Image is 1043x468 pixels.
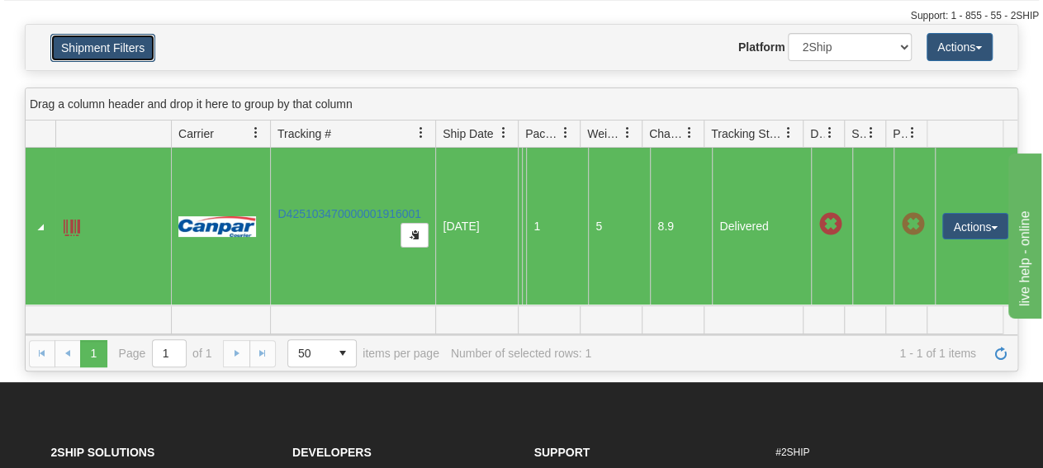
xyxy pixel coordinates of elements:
a: Charge filter column settings [676,119,704,147]
a: Refresh [988,340,1014,366]
span: Ship Date [443,125,493,142]
a: Packages filter column settings [552,119,580,147]
span: Page 1 [80,340,107,366]
a: Collapse [32,219,49,235]
button: Shipment Filters [50,34,155,62]
strong: Developers [292,446,372,459]
td: 5 [588,148,650,305]
span: Tracking # [277,125,331,142]
a: Tracking # filter column settings [407,119,435,147]
span: Delivery Status [810,125,824,142]
div: Support: 1 - 855 - 55 - 2SHIP [4,9,1039,23]
label: Platform [738,39,785,55]
td: 1 [526,148,588,305]
span: Weight [587,125,622,142]
span: items per page [287,339,439,367]
span: select [329,340,356,366]
span: Pickup Status [893,125,907,142]
button: Actions [942,213,1008,239]
a: Carrier filter column settings [242,119,270,147]
span: Shipment Issues [851,125,865,142]
button: Actions [927,33,993,61]
span: Tracking Status [711,125,783,142]
strong: 2Ship Solutions [51,446,155,459]
div: live help - online [12,10,153,30]
a: Delivery Status filter column settings [816,119,844,147]
a: Shipment Issues filter column settings [857,119,885,147]
span: Page of 1 [119,339,212,367]
a: Weight filter column settings [614,119,642,147]
span: Page sizes drop down [287,339,357,367]
a: Tracking Status filter column settings [775,119,803,147]
td: [PERSON_NAME] CA ON SAULT STE. [PERSON_NAME][STREET_ADDRESS] [518,148,522,305]
span: Pickup Not Assigned [901,213,924,236]
a: D425103470000001916001 [277,207,421,220]
img: 14 - Canpar [178,216,256,237]
span: Charge [649,125,684,142]
strong: Support [534,446,590,459]
iframe: chat widget [1005,149,1041,318]
td: [DATE] [435,148,518,305]
span: 50 [298,345,320,362]
button: Copy to clipboard [401,223,429,248]
input: Page 1 [153,340,186,366]
td: Sleep Country [GEOGRAPHIC_DATA] integrate2oracle [GEOGRAPHIC_DATA] ON [GEOGRAPHIC_DATA] 0A1 [522,148,526,305]
h6: #2SHIP [775,447,993,458]
a: Ship Date filter column settings [490,119,518,147]
span: 1 - 1 of 1 items [603,347,976,360]
div: Number of selected rows: 1 [451,347,591,360]
div: grid grouping header [26,88,1017,121]
a: Pickup Status filter column settings [898,119,927,147]
td: 8.9 [650,148,712,305]
td: Delivered [712,148,811,305]
a: Label [64,212,80,239]
span: Carrier [178,125,214,142]
span: Late [818,213,842,236]
span: Packages [525,125,560,142]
